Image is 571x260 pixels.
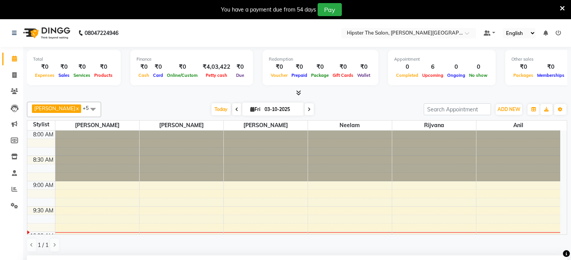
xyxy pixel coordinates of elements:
[224,121,308,130] span: [PERSON_NAME]
[262,104,301,115] input: 2025-10-03
[424,103,491,115] input: Search Appointment
[392,121,476,130] span: rijvana
[165,73,200,78] span: Online/Custom
[394,56,489,63] div: Appointment
[269,56,372,63] div: Redemption
[496,104,522,115] button: ADD NEW
[211,103,231,115] span: Today
[137,56,247,63] div: Finance
[57,63,72,71] div: ₹0
[92,73,115,78] span: Products
[309,73,331,78] span: Package
[420,73,445,78] span: Upcoming
[57,73,72,78] span: Sales
[32,207,55,215] div: 9:30 AM
[204,73,229,78] span: Petty cash
[92,63,115,71] div: ₹0
[420,63,445,71] div: 6
[535,73,566,78] span: Memberships
[309,63,331,71] div: ₹0
[33,63,57,71] div: ₹0
[137,63,151,71] div: ₹0
[72,73,92,78] span: Services
[140,121,223,130] span: [PERSON_NAME]
[38,241,48,249] span: 1 / 1
[151,63,165,71] div: ₹0
[535,63,566,71] div: ₹0
[318,3,342,16] button: Pay
[33,73,57,78] span: Expenses
[308,121,392,130] span: neelam
[137,73,151,78] span: Cash
[32,131,55,139] div: 8:00 AM
[290,73,309,78] span: Prepaid
[72,63,92,71] div: ₹0
[34,105,75,111] span: [PERSON_NAME]
[33,56,115,63] div: Total
[331,63,355,71] div: ₹0
[355,73,372,78] span: Wallet
[55,121,139,130] span: [PERSON_NAME]
[85,22,118,44] b: 08047224946
[234,73,246,78] span: Due
[75,105,79,111] a: x
[32,156,55,164] div: 8:30 AM
[200,63,233,71] div: ₹4,03,422
[511,63,535,71] div: ₹0
[269,73,290,78] span: Voucher
[355,63,372,71] div: ₹0
[165,63,200,71] div: ₹0
[233,63,247,71] div: ₹0
[32,181,55,189] div: 9:00 AM
[27,121,55,129] div: Stylist
[467,73,489,78] span: No show
[28,232,55,240] div: 10:00 AM
[476,121,561,130] span: anil
[498,106,520,112] span: ADD NEW
[20,22,72,44] img: logo
[221,6,316,14] div: You have a payment due from 54 days
[269,63,290,71] div: ₹0
[331,73,355,78] span: Gift Cards
[511,73,535,78] span: Packages
[83,105,95,111] span: +5
[445,63,467,71] div: 0
[394,73,420,78] span: Completed
[248,106,262,112] span: Fri
[467,63,489,71] div: 0
[290,63,309,71] div: ₹0
[394,63,420,71] div: 0
[445,73,467,78] span: Ongoing
[151,73,165,78] span: Card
